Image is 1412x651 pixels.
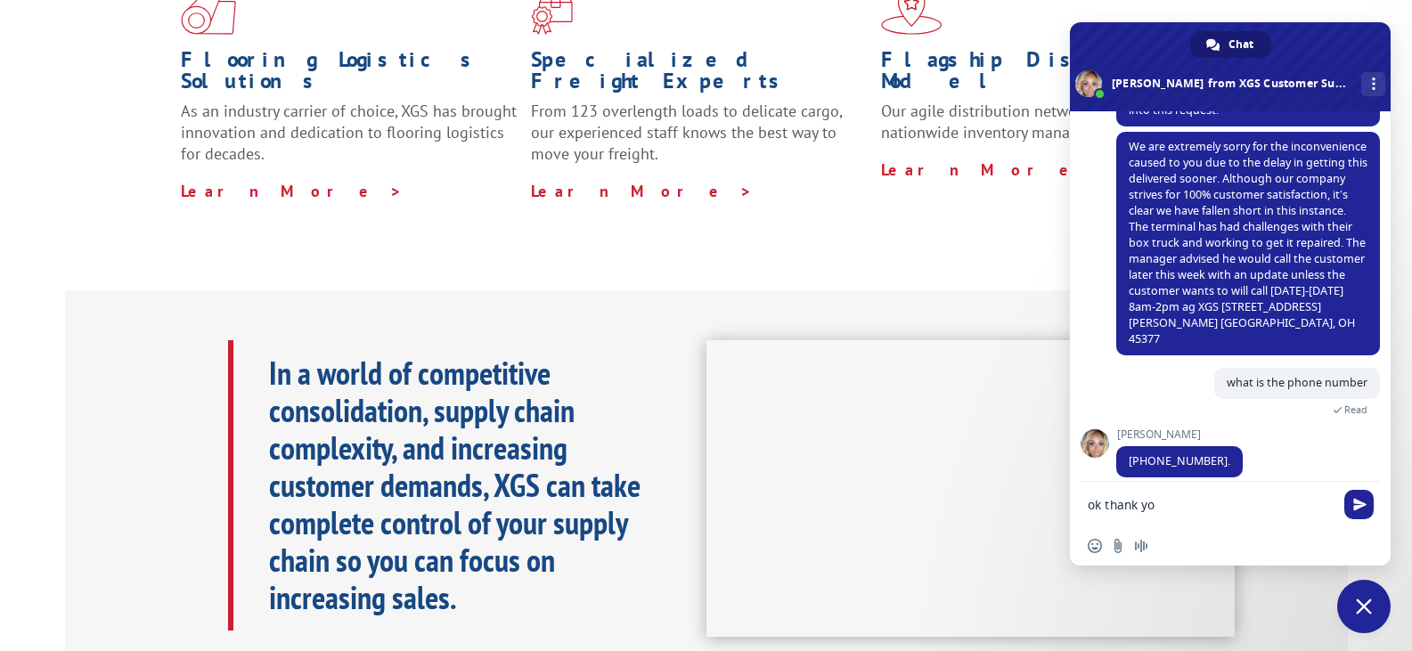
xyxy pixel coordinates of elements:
b: In a world of competitive consolidation, supply chain complexity, and increasing customer demands... [269,352,641,618]
textarea: Compose your message... [1088,497,1334,513]
span: Audio message [1134,539,1148,553]
span: As an industry carrier of choice, XGS has brought innovation and dedication to flooring logistics... [181,101,517,164]
p: From 123 overlength loads to delicate cargo, our experienced staff knows the best way to move you... [531,101,868,180]
div: More channels [1361,72,1385,96]
span: Send [1344,490,1374,519]
a: Learn More > [881,159,1103,180]
h1: Flagship Distribution Model [881,49,1218,101]
span: Our agile distribution network gives you nationwide inventory management on demand. [881,101,1209,142]
span: [PERSON_NAME] [1116,428,1243,441]
div: Close chat [1337,580,1391,633]
span: Insert an emoji [1088,539,1102,553]
span: Chat [1228,31,1253,58]
a: Learn More > [181,181,403,201]
span: [PHONE_NUMBER]. [1129,453,1230,468]
iframe: XGS Logistics Solutions [706,340,1235,638]
a: Learn More > [531,181,753,201]
span: We are extremely sorry for the inconvenience caused to you due to the delay in getting this deliv... [1129,139,1367,346]
div: Chat [1190,31,1271,58]
span: Read [1344,403,1367,416]
span: what is the phone number [1227,375,1367,390]
h1: Specialized Freight Experts [531,49,868,101]
span: Send a file [1111,539,1125,553]
h1: Flooring Logistics Solutions [181,49,518,101]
